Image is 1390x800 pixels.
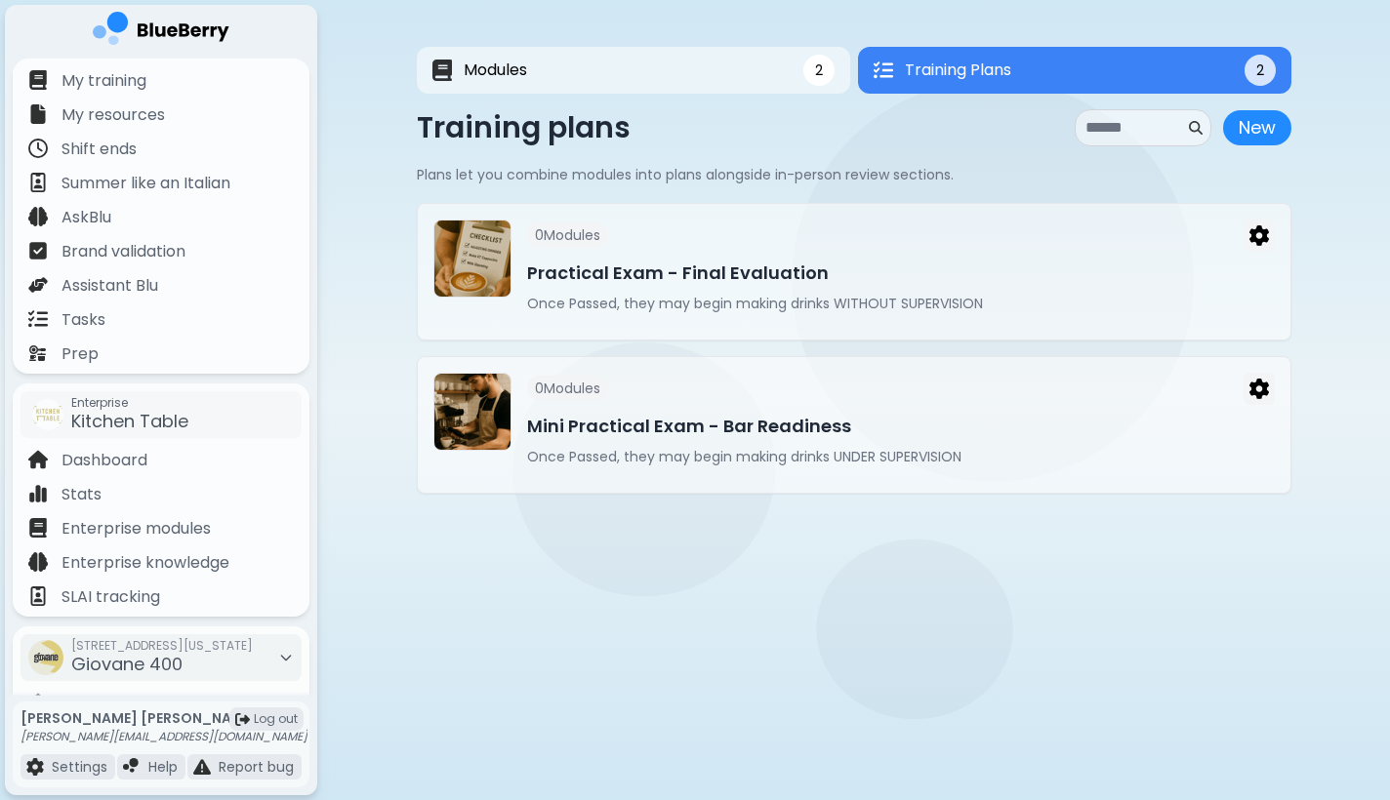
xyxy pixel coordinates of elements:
img: file icon [28,275,48,295]
span: 0 Module s [527,376,608,401]
p: AskBlu [61,206,111,229]
span: Log out [254,711,298,727]
img: file icon [28,450,48,469]
p: Stats [61,483,102,506]
button: Training PlansTraining Plans2 [858,47,1291,94]
img: Menu [1249,379,1269,399]
img: file icon [193,758,211,776]
p: My training [61,69,146,93]
button: ModulesModules2 [417,47,850,94]
p: [PERSON_NAME][EMAIL_ADDRESS][DOMAIN_NAME] [20,729,307,744]
p: My resources [61,103,165,127]
span: Training Plans [905,59,1011,82]
p: Settings [52,758,107,776]
img: file icon [28,139,48,158]
h3: Practical Exam - Final Evaluation [527,260,1275,287]
img: company thumbnail [28,640,63,675]
p: SLAI tracking [61,585,160,609]
img: Training Plans [874,60,893,80]
img: file icon [28,484,48,503]
p: Once Passed, they may begin making drinks WITHOUT SUPERVISION [527,295,1275,312]
p: Enterprise knowledge [61,551,229,575]
img: file icon [28,173,48,192]
img: file icon [123,758,141,776]
span: [STREET_ADDRESS][US_STATE] [71,638,253,654]
p: Dashboard [61,449,147,472]
p: Tasks [61,308,105,332]
img: file icon [26,758,44,776]
p: Shift ends [61,138,137,161]
p: Once Passed, they may begin making drinks UNDER SUPERVISION [527,448,1275,465]
p: Help [148,758,178,776]
button: New [1223,110,1291,145]
p: [PERSON_NAME] [PERSON_NAME] [20,709,307,727]
span: Modules [464,59,527,82]
img: file icon [28,552,48,572]
img: file icon [28,241,48,260]
span: Enterprise [71,395,188,411]
span: 0 Module s [527,222,608,248]
p: Training plans [417,110,631,145]
h3: Mini Practical Exam - Bar Readiness [527,413,1275,440]
img: Mini Practical Exam - Bar Readiness [434,374,511,450]
img: logout [235,712,250,727]
img: file icon [28,343,48,363]
p: Enterprise modules [61,517,211,540]
p: Summer like an Italian [61,172,230,195]
img: file icon [28,518,48,538]
img: file icon [28,586,48,606]
img: file icon [28,104,48,124]
img: file icon [28,309,48,329]
img: company logo [93,12,229,52]
span: 2 [815,61,823,79]
img: file icon [28,207,48,226]
img: Practical Exam - Final Evaluation [434,220,511,297]
span: Giovane 400 [71,652,183,676]
span: Kitchen Table [71,409,188,433]
img: company thumbnail [32,399,63,430]
p: Brand validation [61,240,185,263]
img: file icon [28,70,48,90]
p: Assistant Blu [61,274,158,298]
p: Report bug [219,758,294,776]
p: Plans let you combine modules into plans alongside in-person review sections. [417,166,1291,183]
img: Modules [432,60,452,82]
img: search icon [1189,121,1203,135]
img: Menu [1249,225,1269,246]
p: Prep [61,342,99,366]
span: 2 [1256,61,1264,79]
